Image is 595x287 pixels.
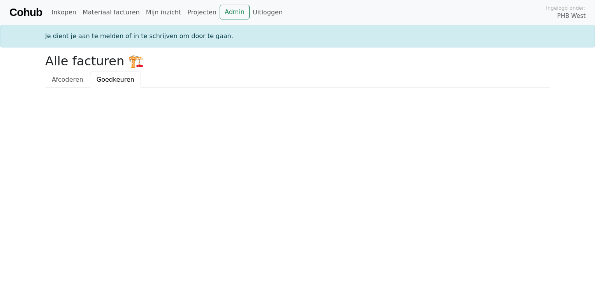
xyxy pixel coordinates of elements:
a: Admin [220,5,250,19]
h2: Alle facturen 🏗️ [45,54,550,68]
span: Ingelogd onder: [546,4,586,12]
span: PHB West [557,12,586,21]
a: Mijn inzicht [143,5,185,20]
span: Afcoderen [52,76,83,83]
a: Inkopen [48,5,79,20]
a: Materiaal facturen [79,5,143,20]
div: Je dient je aan te melden of in te schrijven om door te gaan. [40,31,555,41]
a: Goedkeuren [90,72,141,88]
a: Uitloggen [250,5,286,20]
span: Goedkeuren [97,76,134,83]
a: Cohub [9,3,42,22]
a: Projecten [184,5,220,20]
a: Afcoderen [45,72,90,88]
